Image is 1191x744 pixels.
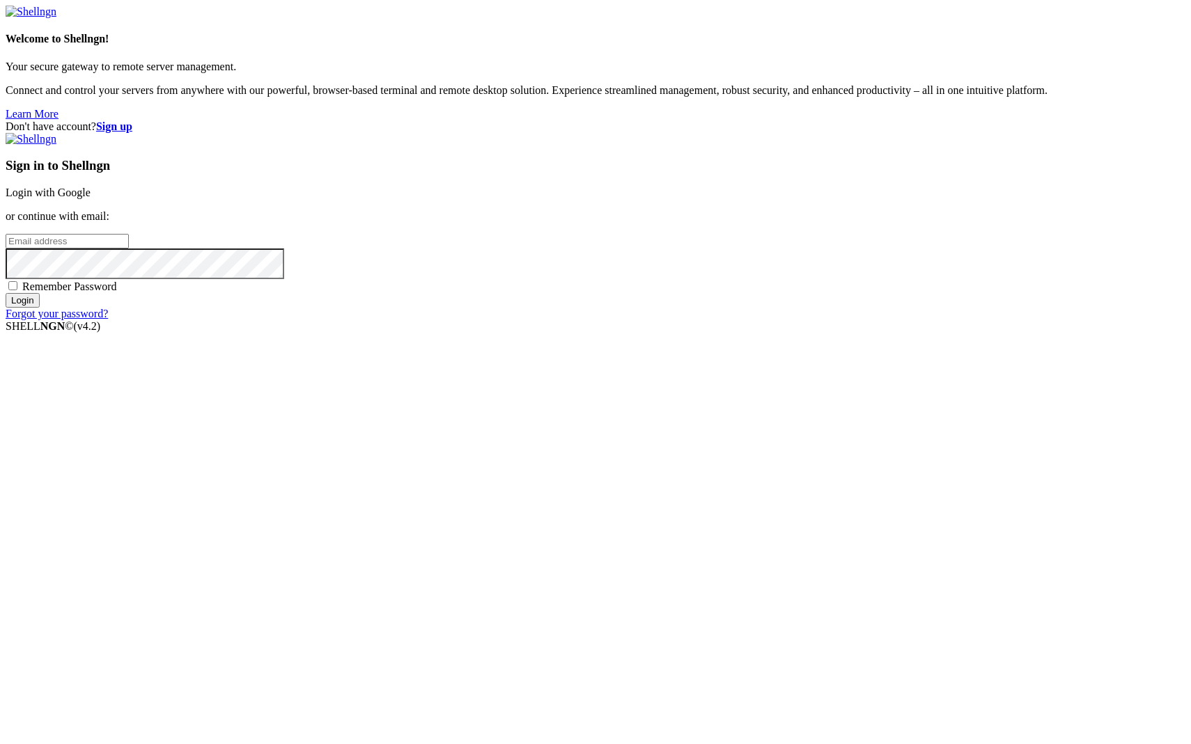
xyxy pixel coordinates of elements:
span: Remember Password [22,280,117,292]
a: Login with Google [6,187,91,198]
p: Your secure gateway to remote server management. [6,61,1185,73]
a: Forgot your password? [6,308,108,319]
p: or continue with email: [6,210,1185,223]
div: Don't have account? [6,120,1185,133]
h4: Welcome to Shellngn! [6,33,1185,45]
img: Shellngn [6,6,56,18]
input: Login [6,293,40,308]
h3: Sign in to Shellngn [6,158,1185,173]
input: Email address [6,234,129,248]
input: Remember Password [8,281,17,290]
a: Sign up [96,120,132,132]
span: 4.2.0 [74,320,101,332]
img: Shellngn [6,133,56,145]
b: NGN [40,320,65,332]
span: SHELL © [6,320,100,332]
p: Connect and control your servers from anywhere with our powerful, browser-based terminal and remo... [6,84,1185,97]
a: Learn More [6,108,59,120]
